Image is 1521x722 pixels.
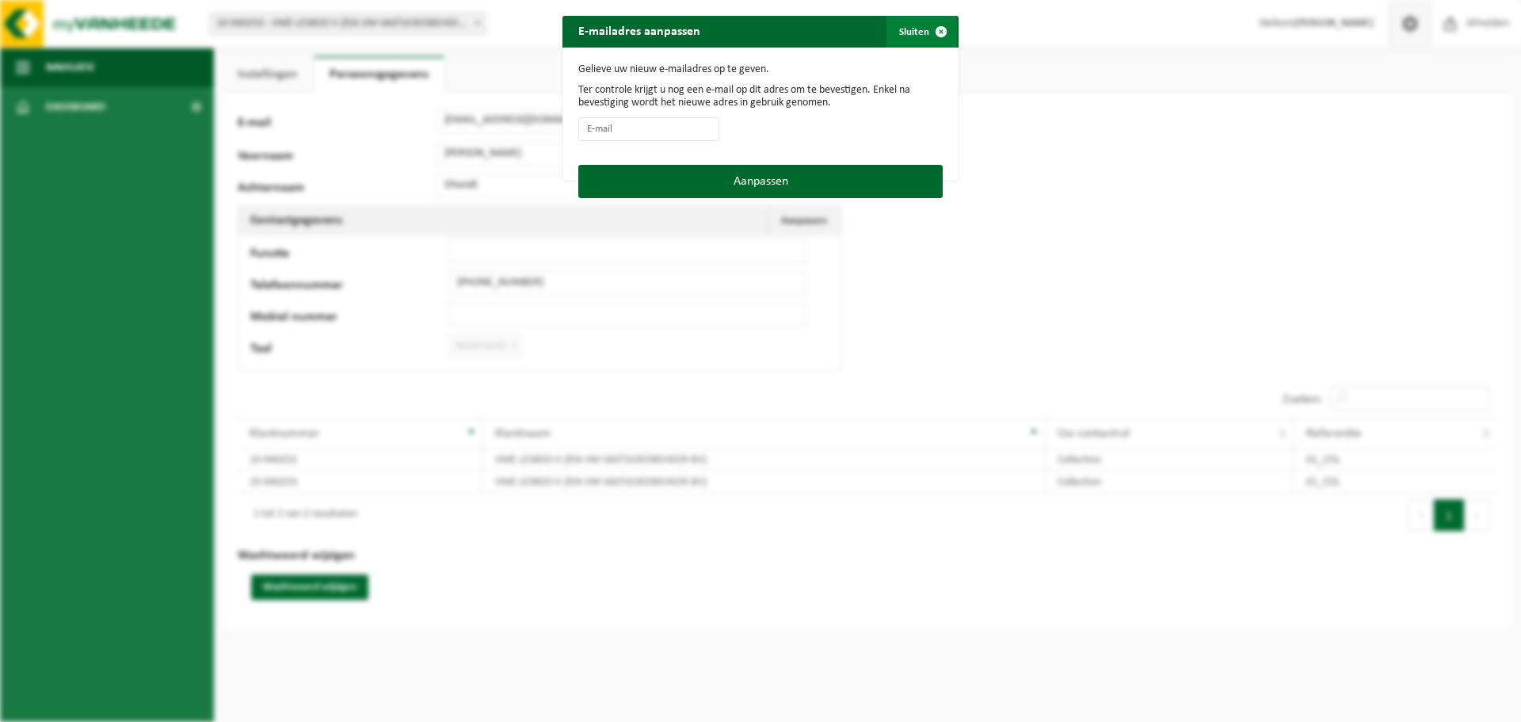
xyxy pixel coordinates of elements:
p: Gelieve uw nieuw e-mailadres op te geven. [578,63,943,76]
button: Sluiten [886,16,957,48]
input: E-mail [578,117,719,141]
button: Aanpassen [578,165,943,198]
p: Ter controle krijgt u nog een e-mail op dit adres om te bevestigen. Enkel na bevestiging wordt he... [578,84,943,109]
h2: E-mailadres aanpassen [562,16,716,46]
